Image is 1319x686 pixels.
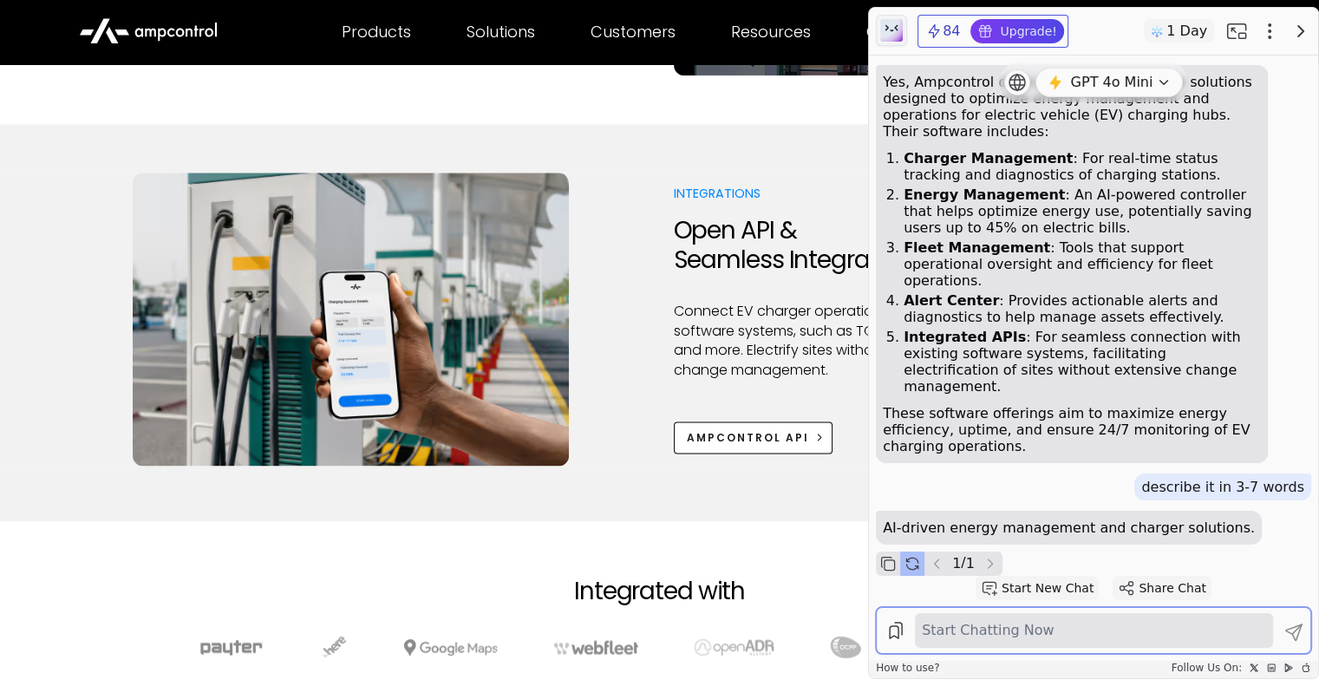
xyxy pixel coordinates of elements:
div: Products [342,23,411,42]
div: Resources [731,23,811,42]
p: Connect EV charger operations to existing software systems, such as TOS, TMS, telematics, and mor... [674,302,1008,380]
a: Ampcontrol APi [674,421,833,454]
div: Customers [591,23,676,42]
h2: Integrated with [574,577,745,606]
div: Ampcontrol APi [687,430,809,446]
div: Solutions [467,23,535,42]
img: Ampcontrol EV fleet charging integrations [133,173,569,466]
p: Integrations [674,185,1008,202]
h2: Open API & Seamless Integration [674,216,1008,274]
